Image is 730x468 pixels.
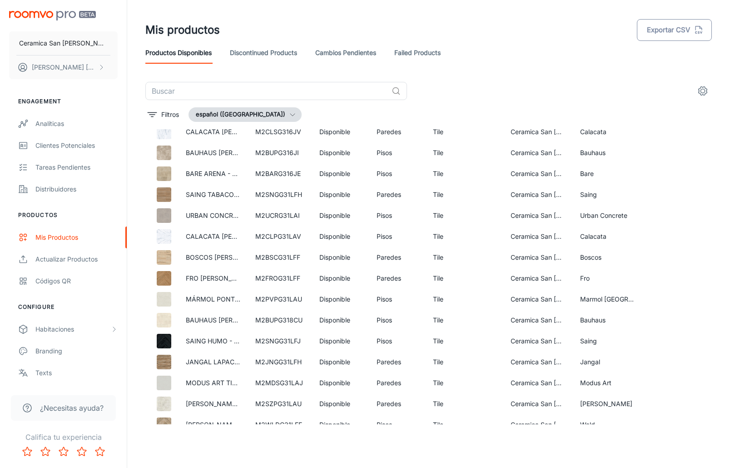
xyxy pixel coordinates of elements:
[161,110,179,120] p: Filtros
[186,128,307,136] a: CALACATA [PERSON_NAME] - Satinado
[312,414,369,435] td: Disponible
[312,268,369,289] td: Disponible
[186,211,304,219] a: URBAN CONCRETE GREY IN - Satinado
[186,400,328,408] a: [PERSON_NAME] NATURAL - [PERSON_NAME]
[369,226,425,247] td: Pisos
[573,393,642,414] td: [PERSON_NAME]
[145,82,388,100] input: Buscar
[9,55,118,79] button: [PERSON_NAME] [PERSON_NAME]
[312,372,369,393] td: Disponible
[573,226,642,247] td: Calacata
[312,205,369,226] td: Disponible
[426,331,503,352] td: Tile
[573,184,642,205] td: Saing
[573,268,642,289] td: Fro
[35,184,118,194] div: Distribuidores
[426,205,503,226] td: Tile
[573,352,642,372] td: Jangal
[35,119,118,129] div: Analíticas
[503,163,573,184] td: Ceramica San [PERSON_NAME] Design
[248,142,312,163] td: M2BUPG316JI
[312,331,369,352] td: Disponible
[573,163,642,184] td: Bare
[503,226,573,247] td: Ceramica San [PERSON_NAME] Design
[55,443,73,461] button: Rate 3 star
[573,331,642,352] td: Saing
[694,82,712,100] button: settings
[637,19,712,41] button: Exportar CSV
[573,372,642,393] td: Modus Art
[503,289,573,310] td: Ceramica San [PERSON_NAME] Design
[426,247,503,268] td: Tile
[312,142,369,163] td: Disponible
[426,414,503,435] td: Tile
[369,331,425,352] td: Pisos
[186,149,271,156] a: BAUHAUS [PERSON_NAME]
[426,352,503,372] td: Tile
[312,226,369,247] td: Disponible
[40,403,104,413] span: ¿Necesitas ayuda?
[186,316,271,324] a: BAUHAUS [PERSON_NAME]
[35,368,118,378] div: Texts
[573,310,642,331] td: Bauhaus
[426,142,503,163] td: Tile
[186,232,274,240] a: CALACATA [PERSON_NAME]
[573,414,642,435] td: Wald
[426,163,503,184] td: Tile
[248,352,312,372] td: M2JNGG31LFH
[248,205,312,226] td: M2UCRG31LAI
[189,107,302,122] button: español ([GEOGRAPHIC_DATA])
[369,205,425,226] td: Pisos
[35,141,118,151] div: Clientes potenciales
[369,372,425,393] td: Paredes
[369,163,425,184] td: Pisos
[426,310,503,331] td: Tile
[248,331,312,352] td: M2SNGG31LFJ
[186,191,267,198] a: SAING TABACO - Satinado
[230,42,297,64] a: Discontinued Products
[35,324,110,334] div: Habitaciones
[248,184,312,205] td: M2SNGG31LFH
[503,352,573,372] td: Ceramica San [PERSON_NAME] Design
[248,289,312,310] td: M2PVPG31LAU
[312,163,369,184] td: Disponible
[186,337,260,345] a: SAING HUMO - Satinado
[186,295,323,303] a: MÁRMOL PONTE VECCHIO [PERSON_NAME]
[573,205,642,226] td: Urban Concrete
[503,247,573,268] td: Ceramica San [PERSON_NAME] Design
[248,414,312,435] td: M2WLDG31LFE
[32,62,96,72] p: [PERSON_NAME] [PERSON_NAME]
[369,414,425,435] td: Pisos
[503,184,573,205] td: Ceramica San [PERSON_NAME] Design
[312,352,369,372] td: Disponible
[369,247,425,268] td: Paredes
[573,121,642,142] td: Calacata
[312,184,369,205] td: Disponible
[186,421,282,428] a: [PERSON_NAME] DUO - Antislip
[36,443,55,461] button: Rate 2 star
[145,42,212,64] a: Productos disponibles
[503,310,573,331] td: Ceramica San [PERSON_NAME] Design
[186,358,277,366] a: JANGAL LAPACHO - Satinado
[312,247,369,268] td: Disponible
[9,11,96,20] img: Roomvo PRO Beta
[312,310,369,331] td: Disponible
[35,276,118,286] div: Códigos QR
[7,432,119,443] p: Califica tu experiencia
[312,393,369,414] td: Disponible
[145,22,220,38] h1: Mis productos
[248,372,312,393] td: M2MDSG31LAJ
[19,38,108,48] p: Ceramica San [PERSON_NAME] Design
[503,331,573,352] td: Ceramica San [PERSON_NAME] Design
[186,379,273,387] a: MODUS ART TIZA - Satinado
[73,443,91,461] button: Rate 4 star
[503,372,573,393] td: Ceramica San [PERSON_NAME] Design
[426,393,503,414] td: Tile
[18,443,36,461] button: Rate 1 star
[426,289,503,310] td: Tile
[145,107,181,122] button: filter
[369,393,425,414] td: Paredes
[503,414,573,435] td: Ceramica San [PERSON_NAME] Design
[369,184,425,205] td: Paredes
[186,274,285,282] a: FRO [PERSON_NAME] - Satinado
